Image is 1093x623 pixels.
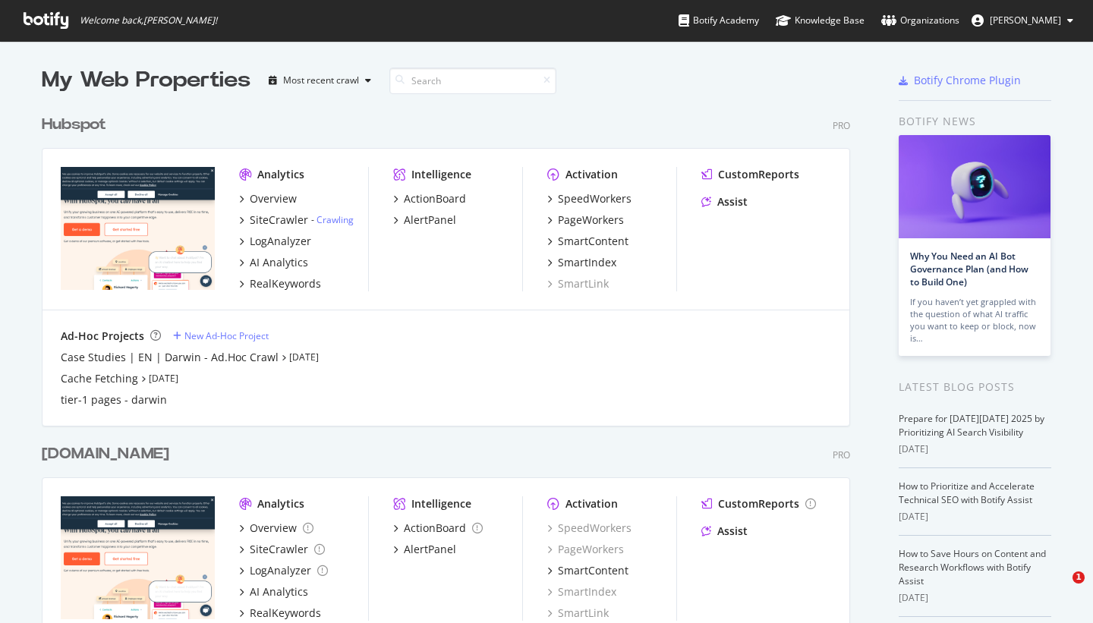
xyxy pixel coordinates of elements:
a: SpeedWorkers [547,521,632,536]
a: AI Analytics [239,255,308,270]
a: SmartContent [547,234,628,249]
div: Activation [565,496,618,511]
span: Welcome back, [PERSON_NAME] ! [80,14,217,27]
a: LogAnalyzer [239,234,311,249]
div: ActionBoard [404,191,466,206]
div: - [311,213,354,226]
a: ActionBoard [393,521,483,536]
a: CustomReports [701,496,816,511]
div: AlertPanel [404,212,456,228]
div: [DOMAIN_NAME] [42,443,169,465]
iframe: Intercom live chat [1041,571,1078,608]
a: RealKeywords [239,276,321,291]
div: [DATE] [899,591,1051,605]
input: Search [389,68,556,94]
a: CustomReports [701,167,799,182]
div: CustomReports [718,496,799,511]
div: RealKeywords [250,276,321,291]
div: PageWorkers [558,212,624,228]
div: Pro [833,448,850,461]
div: Analytics [257,167,304,182]
div: Intelligence [411,167,471,182]
div: Knowledge Base [776,13,865,28]
div: [DATE] [899,510,1051,524]
div: SiteCrawler [250,542,308,557]
div: SiteCrawler [250,212,308,228]
img: hubspot.com [61,167,215,290]
a: Prepare for [DATE][DATE] 2025 by Prioritizing AI Search Visibility [899,412,1044,439]
a: PageWorkers [547,212,624,228]
a: How to Save Hours on Content and Research Workflows with Botify Assist [899,547,1046,587]
div: CustomReports [718,167,799,182]
img: hubspot-bulkdataexport.com [61,496,215,619]
div: SpeedWorkers [558,191,632,206]
a: tier-1 pages - darwin [61,392,167,407]
div: AI Analytics [250,255,308,270]
a: SmartLink [547,276,609,291]
div: Overview [250,191,297,206]
span: Aja Frost [990,14,1061,27]
button: [PERSON_NAME] [959,8,1085,33]
a: Crawling [317,213,354,226]
a: Overview [239,521,313,536]
a: AI Analytics [239,584,308,599]
a: Why You Need an AI Bot Governance Plan (and How to Build One) [910,250,1028,288]
a: SiteCrawler [239,542,325,557]
div: Analytics [257,496,304,511]
div: If you haven’t yet grappled with the question of what AI traffic you want to keep or block, now is… [910,296,1039,345]
div: Organizations [881,13,959,28]
a: SmartContent [547,563,628,578]
div: New Ad-Hoc Project [184,329,269,342]
div: SmartContent [558,234,628,249]
div: LogAnalyzer [250,234,311,249]
a: [DOMAIN_NAME] [42,443,175,465]
div: RealKeywords [250,606,321,621]
div: Pro [833,119,850,132]
div: Latest Blog Posts [899,379,1051,395]
a: Case Studies | EN | Darwin - Ad.Hoc Crawl [61,350,279,365]
a: SpeedWorkers [547,191,632,206]
div: Hubspot [42,114,106,136]
div: Assist [717,524,748,539]
div: Botify Chrome Plugin [914,73,1021,88]
div: [DATE] [899,442,1051,456]
div: SmartLink [547,606,609,621]
a: Cache Fetching [61,371,138,386]
div: PageWorkers [547,542,624,557]
a: RealKeywords [239,606,321,621]
a: Hubspot [42,114,112,136]
a: LogAnalyzer [239,563,328,578]
img: Why You Need an AI Bot Governance Plan (and How to Build One) [899,135,1050,238]
a: Botify Chrome Plugin [899,73,1021,88]
div: Intelligence [411,496,471,511]
a: AlertPanel [393,212,456,228]
div: LogAnalyzer [250,563,311,578]
a: [DATE] [289,351,319,363]
a: SmartIndex [547,255,616,270]
div: Assist [717,194,748,209]
a: AlertPanel [393,542,456,557]
div: Overview [250,521,297,536]
a: [DATE] [149,372,178,385]
div: Botify Academy [679,13,759,28]
div: My Web Properties [42,65,250,96]
div: Activation [565,167,618,182]
div: Botify news [899,113,1051,130]
div: Most recent crawl [283,76,359,85]
div: SmartIndex [558,255,616,270]
a: Overview [239,191,297,206]
a: SmartIndex [547,584,616,599]
div: Ad-Hoc Projects [61,329,144,344]
a: How to Prioritize and Accelerate Technical SEO with Botify Assist [899,480,1035,506]
div: SmartContent [558,563,628,578]
a: Assist [701,524,748,539]
a: Assist [701,194,748,209]
div: ActionBoard [404,521,466,536]
a: ActionBoard [393,191,466,206]
button: Most recent crawl [263,68,377,93]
